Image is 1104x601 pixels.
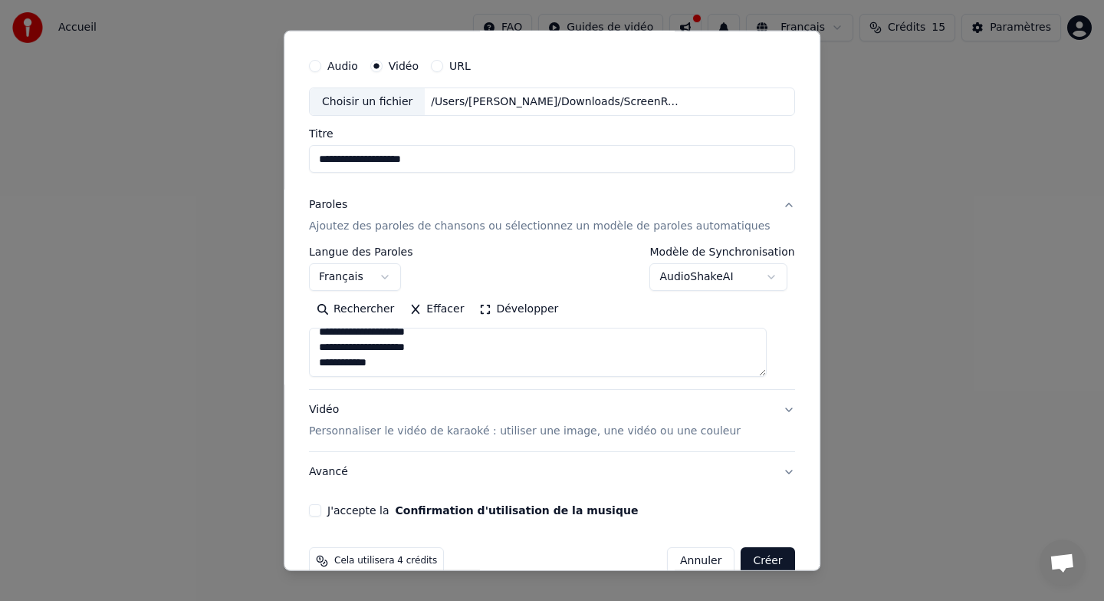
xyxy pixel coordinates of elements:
[309,246,413,257] label: Langue des Paroles
[309,452,795,492] button: Avancé
[389,60,419,71] label: Vidéo
[309,197,347,213] div: Paroles
[309,246,795,389] div: ParolesAjoutez des paroles de chansons ou sélectionnez un modèle de paroles automatiques
[396,505,639,516] button: J'accepte la
[327,505,638,516] label: J'accepte la
[449,60,471,71] label: URL
[402,297,472,322] button: Effacer
[309,297,402,322] button: Rechercher
[309,402,741,439] div: Vidéo
[309,185,795,246] button: ParolesAjoutez des paroles de chansons ou sélectionnez un modèle de paroles automatiques
[667,547,734,575] button: Annuler
[310,88,425,115] div: Choisir un fichier
[327,60,358,71] label: Audio
[309,128,795,139] label: Titre
[426,94,686,109] div: /Users/[PERSON_NAME]/Downloads/ScreenRecording_[DATE] 19-14-48_1.MP4
[334,555,437,567] span: Cela utilisera 4 crédits
[472,297,567,322] button: Développer
[309,424,741,439] p: Personnaliser le vidéo de karaoké : utiliser une image, une vidéo ou une couleur
[741,547,795,575] button: Créer
[309,219,770,234] p: Ajoutez des paroles de chansons ou sélectionnez un modèle de paroles automatiques
[650,246,795,257] label: Modèle de Synchronisation
[309,390,795,451] button: VidéoPersonnaliser le vidéo de karaoké : utiliser une image, une vidéo ou une couleur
